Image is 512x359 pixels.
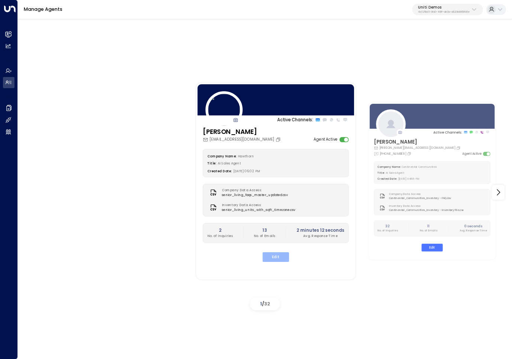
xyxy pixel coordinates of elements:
[377,165,401,169] label: Company Name:
[260,301,262,307] span: 1
[207,227,233,233] h2: 2
[222,208,295,212] span: senior_living_units_with_sqft_timezone.csv
[275,137,282,142] button: Copy
[459,224,486,229] h2: 0 seconds
[233,169,260,173] span: [DATE] 06:02 PM
[377,224,398,229] h2: 32
[205,91,243,128] img: 205_headshot.jpg
[389,204,461,208] label: Inventory Data Access:
[222,188,285,193] label: Company Data Access:
[264,301,270,307] span: 32
[374,146,461,150] div: [PERSON_NAME][EMAIL_ADDRESS][DOMAIN_NAME]
[420,229,437,233] p: No. of Emails
[456,146,461,150] button: Copy
[207,161,216,166] label: Title:
[254,234,275,238] p: No. of Emails
[462,151,481,156] label: Agent Active
[398,177,419,180] span: [DATE] 04:55 PM
[314,137,337,142] label: Agent Active
[263,252,289,262] button: Edit
[207,169,231,173] label: Created Date:
[402,165,436,169] span: Continental Communities
[203,127,282,137] h3: [PERSON_NAME]
[374,151,412,156] div: [PHONE_NUMBER]
[386,171,404,174] span: AI Sales Agent
[296,227,344,233] h2: 2 minutes 12 seconds
[222,193,288,198] span: senior_living_faqs_master_updated.csv
[420,224,437,229] h2: 11
[459,229,486,233] p: Avg. Response Time
[377,229,398,233] p: No. of Inquiries
[389,208,464,212] span: Continental_Communities_Inventory - Inventory File.csv
[238,154,254,158] span: Hawthorn
[296,234,344,238] p: Avg. Response Time
[421,244,443,251] button: Edit
[207,154,236,158] label: Company Name:
[433,129,462,135] p: Active Channels:
[207,234,233,238] p: No. of Inquiries
[374,138,461,146] h3: [PERSON_NAME]
[250,297,280,310] div: /
[407,151,412,156] button: Copy
[418,10,470,13] p: 4c025b01-9fa0-46ff-ab3a-a620b886896e
[418,5,470,10] p: Uniti Demos
[277,116,313,123] p: Active Channels:
[222,203,293,208] label: Inventory Data Access:
[203,137,282,142] div: [EMAIL_ADDRESS][DOMAIN_NAME]
[389,192,449,196] label: Company Data Access:
[377,177,397,180] label: Created Date:
[254,227,275,233] h2: 13
[412,4,483,16] button: Uniti Demos4c025b01-9fa0-46ff-ab3a-a620b886896e
[377,171,385,174] label: Title:
[24,6,62,12] a: Manage Agents
[389,196,451,200] span: Continental_Communities_Inventory - FAQ.csv
[218,161,241,166] span: AI Sales Agent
